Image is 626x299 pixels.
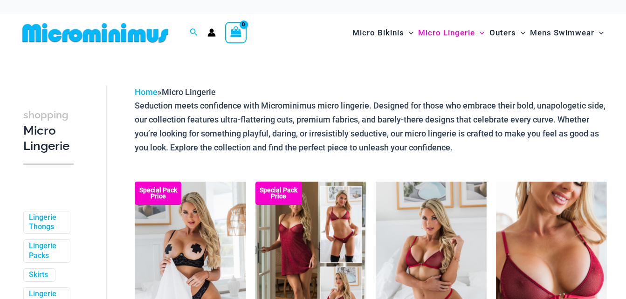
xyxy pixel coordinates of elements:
[594,21,604,45] span: Menu Toggle
[29,213,63,232] a: Lingerie Thongs
[489,21,516,45] span: Outers
[135,187,181,199] b: Special Pack Price
[516,21,525,45] span: Menu Toggle
[190,27,198,39] a: Search icon link
[475,21,484,45] span: Menu Toggle
[135,87,216,97] span: »
[135,87,158,97] a: Home
[352,21,404,45] span: Micro Bikinis
[404,21,413,45] span: Menu Toggle
[349,17,607,48] nav: Site Navigation
[19,22,172,43] img: MM SHOP LOGO FLAT
[530,21,594,45] span: Mens Swimwear
[528,19,606,47] a: Mens SwimwearMenu ToggleMenu Toggle
[135,99,607,154] p: Seduction meets confidence with Microminimus micro lingerie. Designed for those who embrace their...
[207,28,216,37] a: Account icon link
[29,270,48,280] a: Skirts
[416,19,487,47] a: Micro LingerieMenu ToggleMenu Toggle
[418,21,475,45] span: Micro Lingerie
[23,107,74,154] h3: Micro Lingerie
[162,87,216,97] span: Micro Lingerie
[350,19,416,47] a: Micro BikinisMenu ToggleMenu Toggle
[225,22,247,43] a: View Shopping Cart, empty
[255,187,302,199] b: Special Pack Price
[487,19,528,47] a: OutersMenu ToggleMenu Toggle
[29,241,63,261] a: Lingerie Packs
[23,109,69,121] span: shopping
